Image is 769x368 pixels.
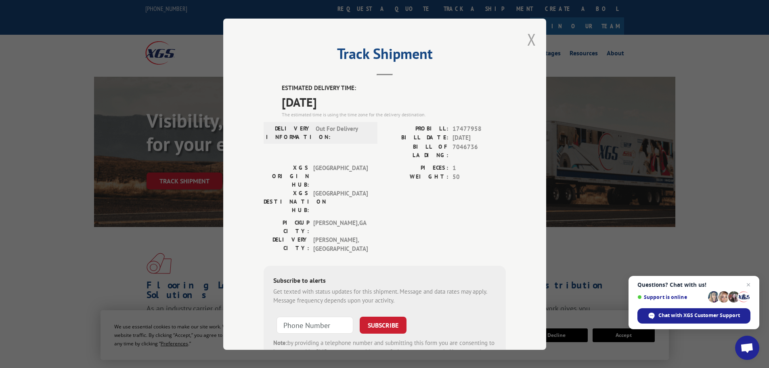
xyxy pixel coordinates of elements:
button: Close modal [527,29,536,50]
label: DELIVERY CITY: [264,235,309,253]
h2: Track Shipment [264,48,506,63]
span: Out For Delivery [316,124,370,141]
label: PICKUP CITY: [264,218,309,235]
label: PROBILL: [385,124,448,133]
span: [DATE] [282,93,506,111]
span: 7046736 [453,142,506,159]
span: [PERSON_NAME] , GA [313,218,368,235]
div: by providing a telephone number and submitting this form you are consenting to be contacted by SM... [273,338,496,366]
div: The estimated time is using the time zone for the delivery destination. [282,111,506,118]
input: Phone Number [277,316,353,333]
div: Get texted with status updates for this shipment. Message and data rates may apply. Message frequ... [273,287,496,305]
strong: Note: [273,339,287,346]
span: Chat with XGS Customer Support [658,312,740,319]
span: Support is online [637,294,705,300]
label: XGS ORIGIN HUB: [264,163,309,189]
span: 50 [453,172,506,182]
label: BILL DATE: [385,133,448,143]
div: Open chat [735,336,759,360]
span: 17477958 [453,124,506,133]
button: SUBSCRIBE [360,316,407,333]
label: PIECES: [385,163,448,172]
label: DELIVERY INFORMATION: [266,124,312,141]
span: Close chat [744,280,753,290]
div: Chat with XGS Customer Support [637,308,750,324]
label: BILL OF LADING: [385,142,448,159]
span: [DATE] [453,133,506,143]
span: [GEOGRAPHIC_DATA] [313,189,368,214]
div: Subscribe to alerts [273,275,496,287]
span: 1 [453,163,506,172]
label: XGS DESTINATION HUB: [264,189,309,214]
label: WEIGHT: [385,172,448,182]
label: ESTIMATED DELIVERY TIME: [282,84,506,93]
span: Questions? Chat with us! [637,282,750,288]
span: [GEOGRAPHIC_DATA] [313,163,368,189]
span: [PERSON_NAME] , [GEOGRAPHIC_DATA] [313,235,368,253]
